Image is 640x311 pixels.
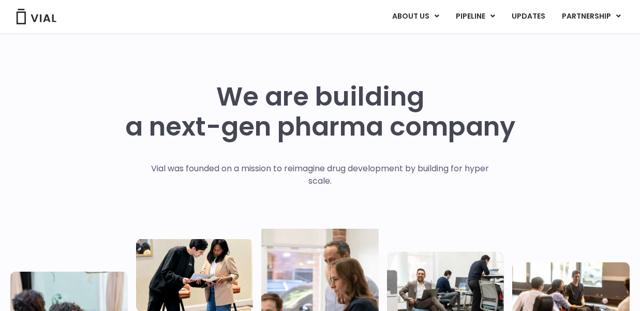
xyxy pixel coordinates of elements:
[503,8,553,25] a: UPDATES
[16,9,57,24] img: Vial Logo
[125,82,515,142] h1: We are building a next-gen pharma company
[448,8,503,25] a: PIPELINEMenu Toggle
[384,8,447,25] a: ABOUT USMenu Toggle
[554,8,629,25] a: PARTNERSHIPMenu Toggle
[140,162,500,187] p: Vial was founded on a mission to reimagine drug development by building for hyper scale.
